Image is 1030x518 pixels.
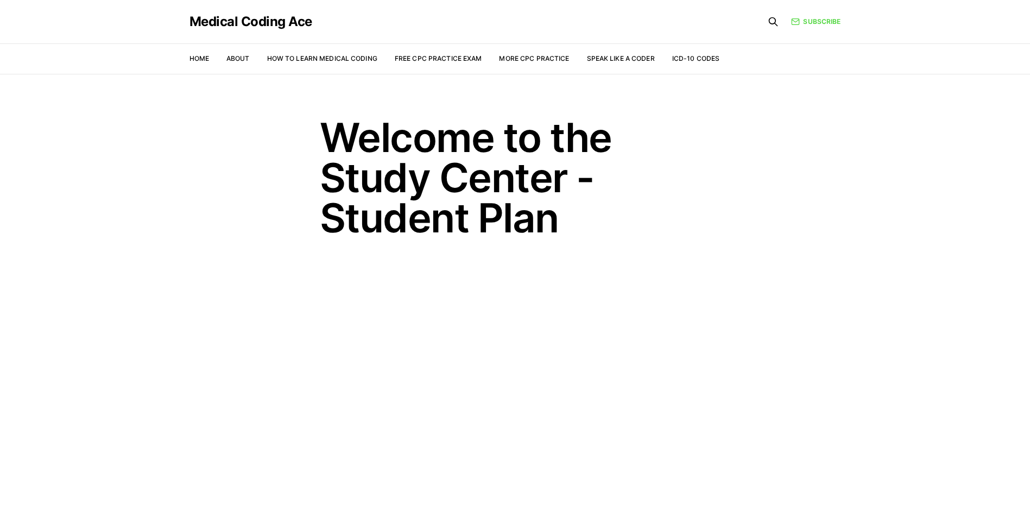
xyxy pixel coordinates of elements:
[189,15,312,28] a: Medical Coding Ace
[320,117,711,238] h1: Welcome to the Study Center - Student Plan
[791,17,841,27] a: Subscribe
[267,54,377,62] a: How to Learn Medical Coding
[672,54,719,62] a: ICD-10 Codes
[189,54,209,62] a: Home
[499,54,569,62] a: More CPC Practice
[226,54,250,62] a: About
[587,54,655,62] a: Speak Like a Coder
[395,54,482,62] a: Free CPC Practice Exam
